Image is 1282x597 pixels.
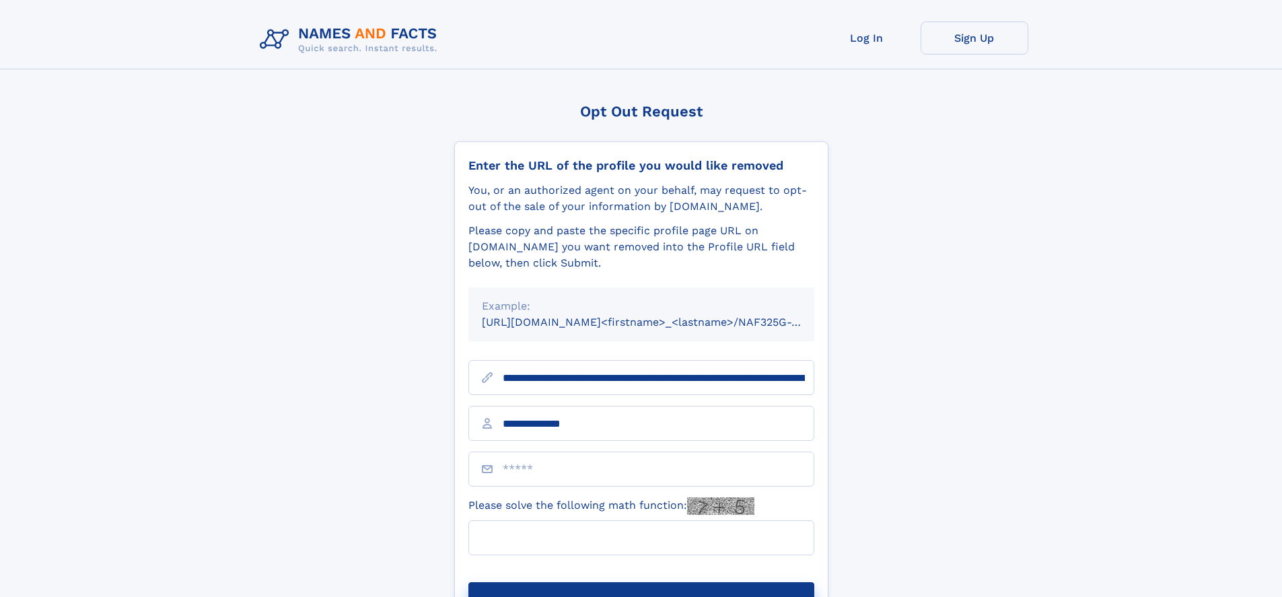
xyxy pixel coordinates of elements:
div: Please copy and paste the specific profile page URL on [DOMAIN_NAME] you want removed into the Pr... [468,223,814,271]
small: [URL][DOMAIN_NAME]<firstname>_<lastname>/NAF325G-xxxxxxxx [482,316,840,328]
div: Enter the URL of the profile you would like removed [468,158,814,173]
label: Please solve the following math function: [468,497,754,515]
a: Log In [813,22,921,55]
div: Example: [482,298,801,314]
a: Sign Up [921,22,1028,55]
div: Opt Out Request [454,103,828,120]
img: Logo Names and Facts [254,22,448,58]
div: You, or an authorized agent on your behalf, may request to opt-out of the sale of your informatio... [468,182,814,215]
